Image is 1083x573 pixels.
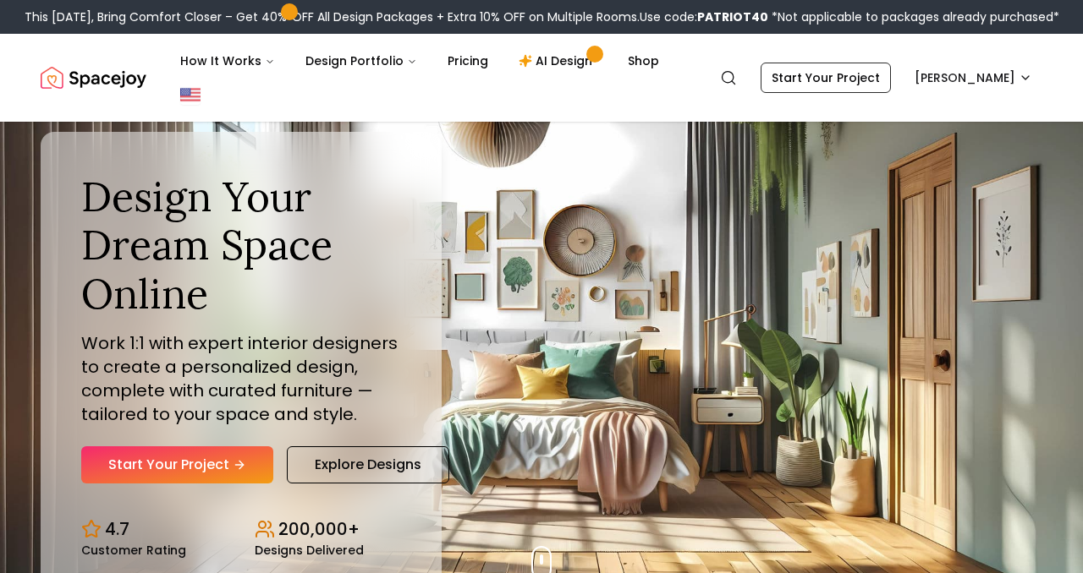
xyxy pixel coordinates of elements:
p: Work 1:1 with expert interior designers to create a personalized design, complete with curated fu... [81,331,401,426]
nav: Global [41,34,1042,122]
h1: Design Your Dream Space Online [81,172,401,319]
a: AI Design [505,44,611,78]
a: Start Your Project [761,63,891,93]
a: Start Your Project [81,446,273,483]
a: Pricing [434,44,502,78]
button: [PERSON_NAME] [904,63,1042,93]
button: How It Works [167,44,289,78]
a: Explore Designs [287,446,449,483]
img: Spacejoy Logo [41,61,146,95]
button: Design Portfolio [292,44,431,78]
div: This [DATE], Bring Comfort Closer – Get 40% OFF All Design Packages + Extra 10% OFF on Multiple R... [25,8,1059,25]
div: Design stats [81,504,401,556]
small: Customer Rating [81,544,186,556]
small: Designs Delivered [255,544,364,556]
a: Spacejoy [41,61,146,95]
img: United States [180,85,201,105]
p: 4.7 [105,517,129,541]
span: *Not applicable to packages already purchased* [768,8,1059,25]
span: Use code: [640,8,768,25]
b: PATRIOT40 [697,8,768,25]
p: 200,000+ [278,517,360,541]
a: Shop [614,44,673,78]
nav: Main [167,44,673,78]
